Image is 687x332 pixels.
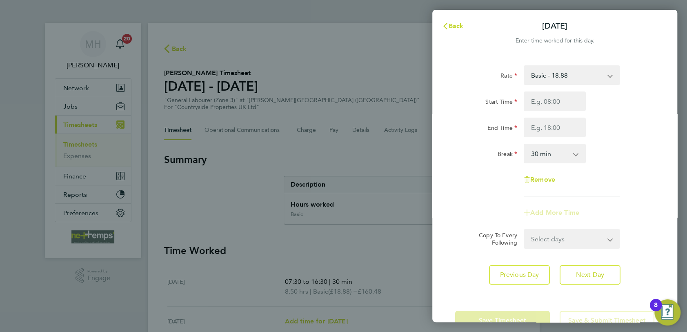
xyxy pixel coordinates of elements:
[542,20,567,32] p: [DATE]
[498,150,517,160] label: Break
[500,271,539,279] span: Previous Day
[524,91,586,111] input: E.g. 08:00
[654,305,658,316] div: 8
[524,118,586,137] input: E.g. 18:00
[530,176,555,183] span: Remove
[449,22,464,30] span: Back
[560,265,620,285] button: Next Day
[487,124,517,134] label: End Time
[654,299,680,325] button: Open Resource Center, 8 new notifications
[524,176,555,183] button: Remove
[434,18,472,34] button: Back
[576,271,604,279] span: Next Day
[485,98,517,108] label: Start Time
[432,36,677,46] div: Enter time worked for this day.
[472,232,517,246] label: Copy To Every Following
[500,72,517,82] label: Rate
[489,265,550,285] button: Previous Day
